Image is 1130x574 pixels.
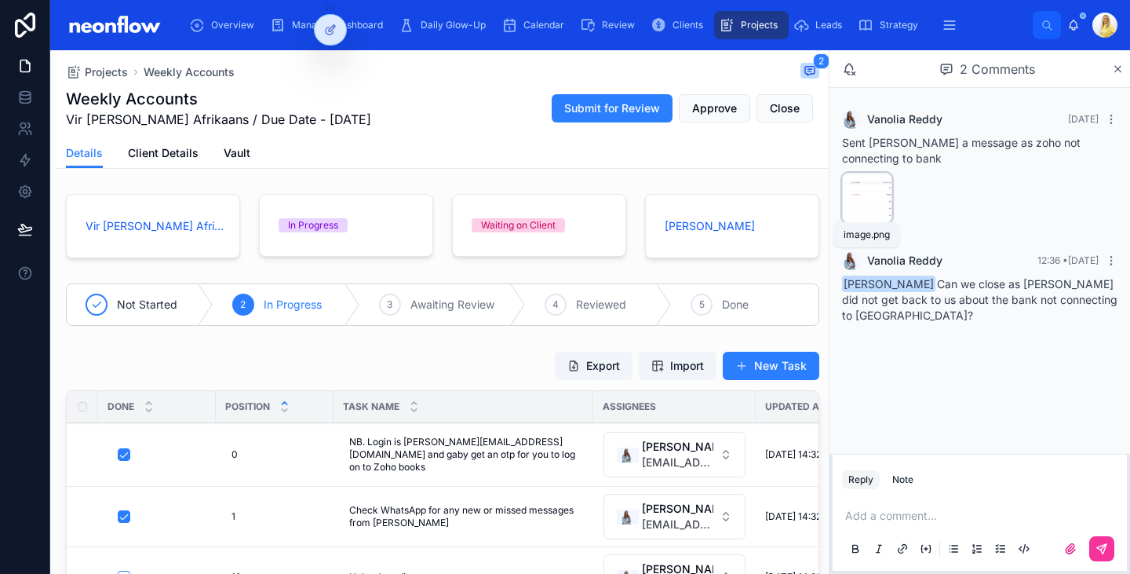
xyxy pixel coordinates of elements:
[575,11,646,39] a: Review
[665,218,755,234] a: [PERSON_NAME]
[842,277,1117,322] span: Can we close as [PERSON_NAME] did not get back to us about the bank not connecting to [GEOGRAPHIC...
[66,64,128,80] a: Projects
[789,11,853,39] a: Leads
[603,494,745,539] button: Select Button
[224,145,250,161] span: Vault
[602,19,635,31] span: Review
[576,297,626,313] span: Reviewed
[723,352,819,380] button: New Task
[231,448,238,461] span: 0
[642,501,713,517] span: [PERSON_NAME]
[349,504,578,529] span: Check WhatsApp for any new or missed messages from [PERSON_NAME]
[800,63,819,82] button: 2
[886,470,920,489] button: Note
[117,297,177,313] span: Not Started
[642,439,713,455] span: [PERSON_NAME]
[555,352,632,380] button: Export
[552,94,673,122] button: Submit for Review
[410,297,494,313] span: Awaiting Review
[231,510,235,523] span: 1
[264,297,322,313] span: In Progress
[842,470,880,489] button: Reply
[867,253,942,269] span: Vanolia Reddy
[1037,254,1099,266] span: 12:36 • [DATE]
[481,218,556,232] div: Waiting on Client
[741,19,778,31] span: Projects
[66,110,371,129] span: Vir [PERSON_NAME] Afrikaans / Due Date - [DATE]
[552,298,559,311] span: 4
[1068,113,1099,125] span: [DATE]
[842,276,935,292] span: [PERSON_NAME]
[765,400,825,413] span: Updated at
[813,53,829,69] span: 2
[646,11,714,39] a: Clients
[765,510,822,523] span: [DATE] 14:32
[844,229,890,241] div: image.png
[756,94,813,122] button: Close
[842,136,1081,165] span: Sent [PERSON_NAME] a message as zoho not connecting to bank
[265,11,394,39] a: Manager Dashboard
[497,11,575,39] a: Calendar
[66,139,103,169] a: Details
[224,139,250,170] a: Vault
[523,19,564,31] span: Calendar
[421,19,486,31] span: Daily Glow-Up
[642,517,713,532] span: [EMAIL_ADDRESS][DOMAIN_NAME]
[639,352,716,380] button: Import
[66,145,103,161] span: Details
[564,101,660,116] span: Submit for Review
[184,11,265,39] a: Overview
[343,400,399,413] span: Task Name
[603,432,745,477] button: Select Button
[128,145,199,161] span: Client Details
[699,298,705,311] span: 5
[394,11,497,39] a: Daily Glow-Up
[144,64,235,80] a: Weekly Accounts
[288,218,338,232] div: In Progress
[292,19,383,31] span: Manager Dashboard
[722,297,749,313] span: Done
[880,19,918,31] span: Strategy
[853,11,929,39] a: Strategy
[770,101,800,116] span: Close
[714,11,789,39] a: Projects
[603,400,656,413] span: Assignees
[815,19,842,31] span: Leads
[349,436,578,473] span: NB. Login is [PERSON_NAME][EMAIL_ADDRESS][DOMAIN_NAME] and gaby get an otp for you to log on to Z...
[225,400,270,413] span: Position
[108,400,134,413] span: Done
[673,19,703,31] span: Clients
[86,218,224,234] a: Vir [PERSON_NAME] Afrikaans
[178,8,1033,42] div: scrollable content
[642,455,713,470] span: [EMAIL_ADDRESS][DOMAIN_NAME]
[670,358,704,374] span: Import
[63,13,166,38] img: App logo
[892,473,913,486] div: Note
[128,139,199,170] a: Client Details
[679,94,750,122] button: Approve
[867,112,942,127] span: Vanolia Reddy
[66,88,371,110] h1: Weekly Accounts
[211,19,254,31] span: Overview
[387,298,392,311] span: 3
[692,101,737,116] span: Approve
[765,448,822,461] span: [DATE] 14:32
[240,298,246,311] span: 2
[85,64,128,80] span: Projects
[960,60,1035,79] span: 2 Comments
